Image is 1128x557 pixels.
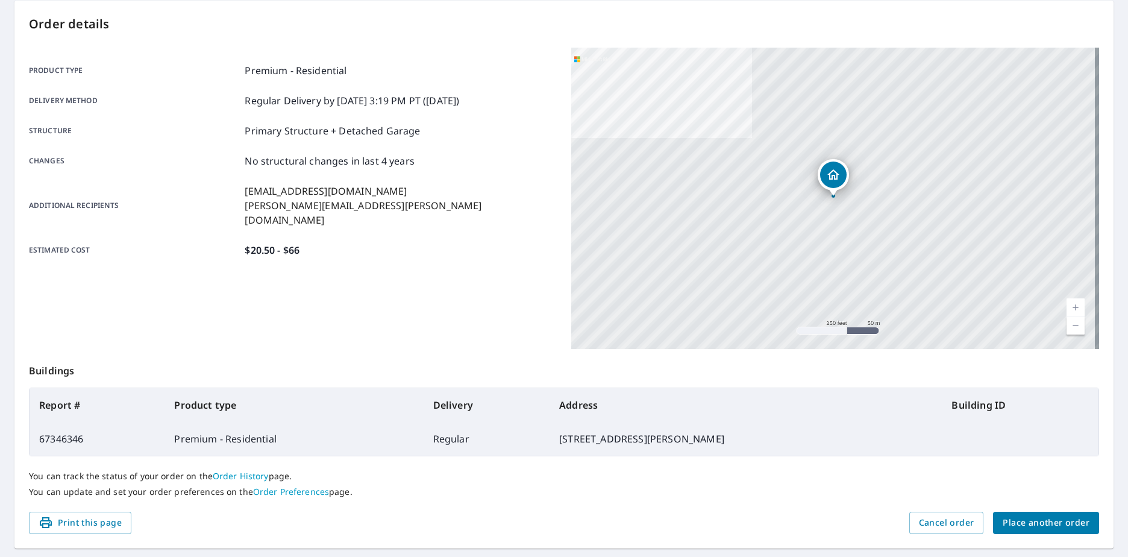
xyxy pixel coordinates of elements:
[29,243,240,257] p: Estimated cost
[30,388,164,422] th: Report #
[29,15,1099,33] p: Order details
[29,124,240,138] p: Structure
[245,198,557,227] p: [PERSON_NAME][EMAIL_ADDRESS][PERSON_NAME][DOMAIN_NAME]
[424,388,550,422] th: Delivery
[164,388,423,422] th: Product type
[29,486,1099,497] p: You can update and set your order preferences on the page.
[29,154,240,168] p: Changes
[818,159,849,197] div: Dropped pin, building 1, Residential property, 685 Thatchers Mill Rd Paris, KY 40361
[245,124,420,138] p: Primary Structure + Detached Garage
[245,63,346,78] p: Premium - Residential
[253,486,329,497] a: Order Preferences
[29,93,240,108] p: Delivery method
[1067,316,1085,335] a: Current Level 17, Zoom Out
[550,388,942,422] th: Address
[424,422,550,456] td: Regular
[29,471,1099,482] p: You can track the status of your order on the page.
[1003,515,1089,530] span: Place another order
[909,512,984,534] button: Cancel order
[993,512,1099,534] button: Place another order
[1067,298,1085,316] a: Current Level 17, Zoom In
[550,422,942,456] td: [STREET_ADDRESS][PERSON_NAME]
[245,184,557,198] p: [EMAIL_ADDRESS][DOMAIN_NAME]
[942,388,1098,422] th: Building ID
[919,515,974,530] span: Cancel order
[164,422,423,456] td: Premium - Residential
[29,349,1099,388] p: Buildings
[245,243,299,257] p: $20.50 - $66
[213,470,269,482] a: Order History
[245,93,459,108] p: Regular Delivery by [DATE] 3:19 PM PT ([DATE])
[39,515,122,530] span: Print this page
[245,154,415,168] p: No structural changes in last 4 years
[30,422,164,456] td: 67346346
[29,63,240,78] p: Product type
[29,512,131,534] button: Print this page
[29,184,240,227] p: Additional recipients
